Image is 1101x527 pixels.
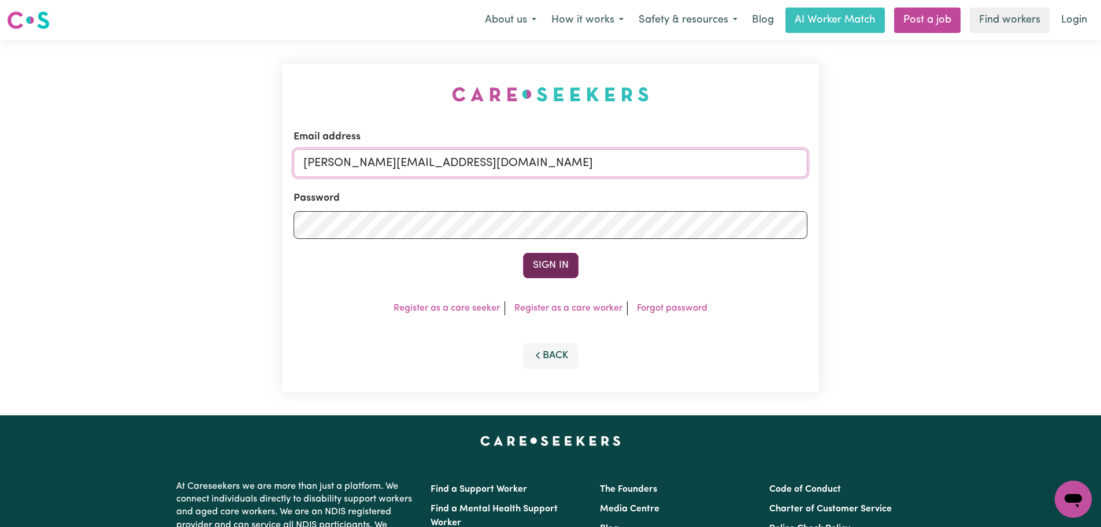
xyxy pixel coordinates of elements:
[294,191,340,206] label: Password
[637,304,707,313] a: Forgot password
[477,8,544,32] button: About us
[514,304,622,313] a: Register as a care worker
[431,485,527,494] a: Find a Support Worker
[769,485,841,494] a: Code of Conduct
[294,149,807,177] input: Email address
[523,343,579,368] button: Back
[523,253,579,278] button: Sign In
[785,8,885,33] a: AI Worker Match
[294,130,361,145] label: Email address
[970,8,1050,33] a: Find workers
[1054,8,1094,33] a: Login
[7,7,50,34] a: Careseekers logo
[745,8,781,33] a: Blog
[631,8,745,32] button: Safety & resources
[1055,481,1092,518] iframe: Button to launch messaging window
[544,8,631,32] button: How it works
[394,304,500,313] a: Register as a care seeker
[600,485,657,494] a: The Founders
[480,436,621,445] a: Careseekers home page
[600,504,659,514] a: Media Centre
[894,8,961,33] a: Post a job
[7,10,50,31] img: Careseekers logo
[769,504,892,514] a: Charter of Customer Service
